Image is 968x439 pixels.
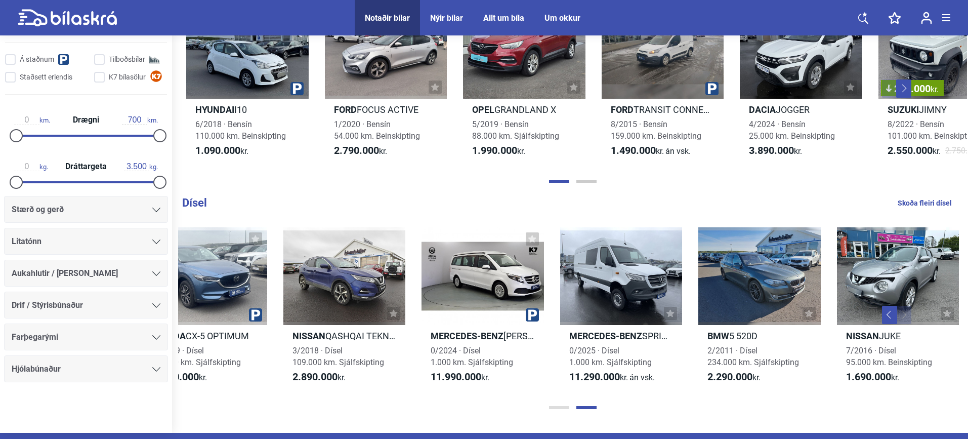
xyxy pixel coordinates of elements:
[292,331,325,341] b: Nissan
[283,330,406,342] h2: QASHQAI TEKNA SJÁLFSKIPTUR
[334,145,387,157] span: kr.
[334,119,420,141] span: 1/2020 · Bensín 54.000 km. Beinskipting
[560,330,683,342] h2: SPRINTER LANGUR BUSINESS
[931,85,939,94] span: kr.
[611,119,701,141] span: 8/2015 · Bensín 159.000 km. Beinskipting
[431,371,489,383] span: kr.
[14,162,48,171] span: kg.
[749,104,776,115] b: Dacia
[292,371,346,383] span: kr.
[544,13,580,23] a: Um okkur
[602,1,724,166] a: FordTRANSIT CONNECT8/2015 · Bensín159.000 km. Beinskipting1.490.000kr.
[292,371,338,383] b: 2.890.000
[463,104,585,115] h2: GRANDLAND X
[182,196,207,209] b: Dísel
[145,330,267,342] h2: CX-5 OPTIMUM
[888,104,919,115] b: Suzuki
[12,266,118,281] span: Aukahlutir / [PERSON_NAME]
[921,12,932,24] img: user-login.svg
[283,227,406,392] a: NissanQASHQAI TEKNA SJÁLFSKIPTUR3/2018 · Dísel109.000 km. Sjálfskipting2.890.000kr.
[186,104,309,115] h2: I10
[749,145,802,157] span: kr.
[12,298,83,312] span: Drif / Stýrisbúnaður
[365,13,410,23] a: Notaðir bílar
[12,330,58,344] span: Farþegarými
[430,13,463,23] a: Nýir bílar
[12,362,61,376] span: Hjólabúnaður
[195,144,240,156] b: 1.090.000
[898,196,952,210] a: Skoða fleiri dísel
[472,104,494,115] b: Opel
[896,306,911,324] button: Next
[569,371,620,383] b: 11.290.000
[846,346,932,367] span: 7/2016 · Dísel 95.000 km. Beinskipting
[707,371,761,383] span: kr.
[431,371,481,383] b: 11.990.000
[560,227,683,392] a: Mercedes-BenzSPRINTER LANGUR BUSINESS0/2025 · Dísel1.000 km. Sjálfskipting11.290.000kr.
[698,330,821,342] h2: 5 520D
[602,104,724,115] h2: TRANSIT CONNECT
[882,306,897,324] button: Previous
[569,371,655,383] span: kr.
[325,1,447,166] a: FordFOCUS ACTIVE1/2020 · Bensín54.000 km. Beinskipting2.790.000kr.
[109,72,146,83] span: K7 bílasölur
[846,331,879,341] b: Nissan
[882,79,897,98] button: Previous
[846,371,899,383] span: kr.
[549,406,569,409] button: Page 1
[431,346,513,367] span: 0/2024 · Dísel 1.000 km. Sjálfskipting
[569,346,652,367] span: 0/2025 · Dísel 1.000 km. Sjálfskipting
[186,1,309,166] a: HyundaiI106/2018 · Bensín110.000 km. Beinskipting1.090.000kr.
[472,119,559,141] span: 5/2019 · Bensín 88.000 km. Sjálfskipting
[292,346,384,367] span: 3/2018 · Dísel 109.000 km. Sjálfskipting
[195,104,234,115] b: Hyundai
[422,330,544,342] h2: [PERSON_NAME]
[472,144,517,156] b: 1.990.000
[837,227,959,392] a: NissanJUKE7/2016 · Dísel95.000 km. Beinskipting1.690.000kr.
[611,145,691,157] span: kr.
[325,104,447,115] h2: FOCUS ACTIVE
[740,104,862,115] h2: JOGGER
[707,371,752,383] b: 2.290.000
[145,227,267,392] a: MazdaCX-5 OPTIMUM2/2019 · Dísel96.000 km. Sjálfskipting3.490.000kr.
[12,234,41,249] span: Litatónn
[124,162,158,171] span: kg.
[122,115,158,125] span: km.
[70,116,102,124] span: Drægni
[14,115,50,125] span: km.
[611,104,634,115] b: Ford
[431,331,503,341] b: Mercedes-Benz
[569,331,642,341] b: Mercedes-Benz
[896,79,911,98] button: Next
[334,144,379,156] b: 2.790.000
[576,406,597,409] button: Page 2
[846,371,891,383] b: 1.690.000
[749,119,835,141] span: 4/2024 · Bensín 25.000 km. Beinskipting
[483,13,524,23] a: Allt um bíla
[195,145,248,157] span: kr.
[549,180,569,183] button: Page 1
[422,227,544,392] a: Mercedes-Benz[PERSON_NAME]0/2024 · Dísel1.000 km. Sjálfskipting11.990.000kr.
[334,104,357,115] b: Ford
[109,54,145,65] span: Tilboðsbílar
[837,330,959,342] h2: JUKE
[63,163,109,171] span: Dráttargeta
[20,54,54,65] span: Á staðnum
[195,119,286,141] span: 6/2018 · Bensín 110.000 km. Beinskipting
[611,144,656,156] b: 1.490.000
[154,346,241,367] span: 2/2019 · Dísel 96.000 km. Sjálfskipting
[472,145,525,157] span: kr.
[20,72,72,83] span: Staðsett erlendis
[740,1,862,166] a: DaciaJOGGER4/2024 · Bensín25.000 km. Beinskipting3.890.000kr.
[888,145,941,157] span: kr.
[463,1,585,166] a: OpelGRANDLAND X5/2019 · Bensín88.000 km. Sjálfskipting1.990.000kr.
[749,144,794,156] b: 3.890.000
[707,346,799,367] span: 2/2011 · Dísel 234.000 km. Sjálfskipting
[154,371,207,383] span: kr.
[707,331,729,341] b: BMW
[886,84,939,94] span: 200.000
[12,203,64,217] span: Stærð og gerð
